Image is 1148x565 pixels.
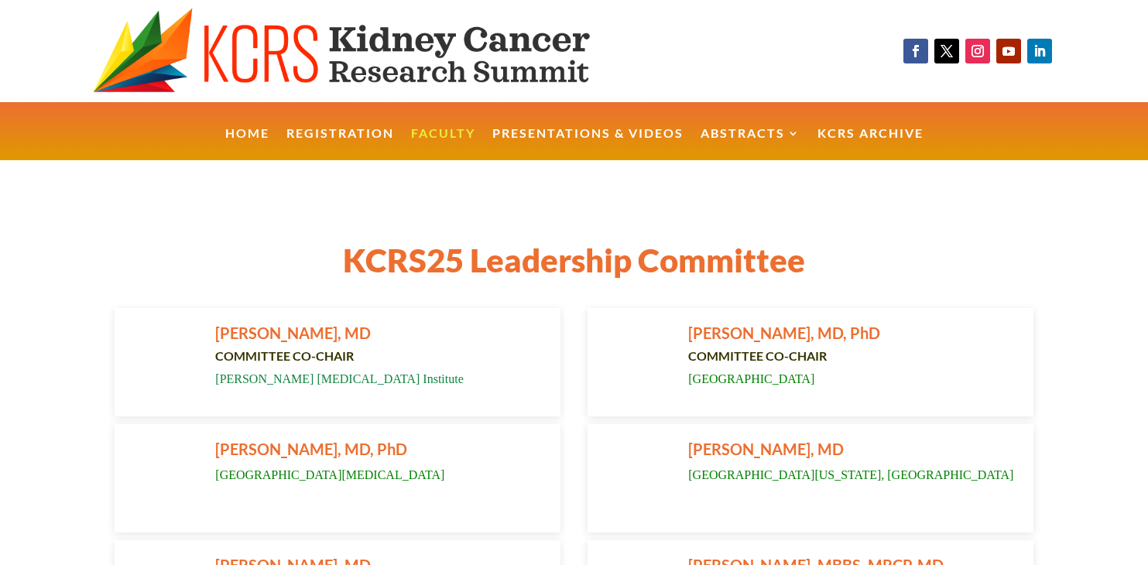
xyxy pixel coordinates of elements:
[903,39,928,63] a: Follow on Facebook
[215,440,407,458] span: [PERSON_NAME], MD, PhD
[93,8,651,94] img: KCRS generic logo wide
[688,324,880,342] span: [PERSON_NAME], MD, PhD
[934,39,959,63] a: Follow on X
[701,128,800,161] a: Abstracts
[1027,39,1052,63] a: Follow on LinkedIn
[215,348,354,363] strong: COMMITTEE CO-CHAIR
[286,128,394,161] a: Registration
[688,348,827,363] strong: COMMITTEE CO-CHAIR
[965,39,990,63] a: Follow on Instagram
[688,468,1013,481] span: [GEOGRAPHIC_DATA][US_STATE], [GEOGRAPHIC_DATA]
[215,468,444,481] span: [GEOGRAPHIC_DATA][MEDICAL_DATA]
[996,39,1021,63] a: Follow on Youtube
[215,372,463,385] span: [PERSON_NAME] [MEDICAL_DATA] Institute
[688,440,844,458] span: [PERSON_NAME], MD
[817,128,924,161] a: KCRS Archive
[411,128,475,161] a: Faculty
[156,241,992,287] h1: KCRS25 Leadership Committee
[225,128,269,161] a: Home
[215,324,371,342] span: [PERSON_NAME], MD
[688,372,814,385] span: [GEOGRAPHIC_DATA]
[492,128,684,161] a: Presentations & Videos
